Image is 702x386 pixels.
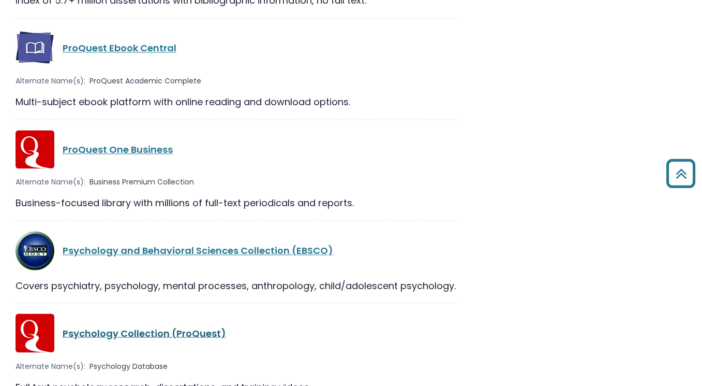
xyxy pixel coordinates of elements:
[16,76,85,87] span: Alternate Name(s):
[662,164,699,183] a: Back to Top
[89,76,201,87] span: ProQuest Academic Complete
[63,41,176,54] a: ProQuest Ebook Central
[63,244,333,257] a: Psychology and Behavioral Sciences Collection (EBSCO)
[16,361,85,371] span: Alternate Name(s):
[89,361,168,371] span: Psychology Database
[16,95,459,109] div: Multi-subject ebook platform with online reading and download options.
[63,326,226,339] a: Psychology Collection (ProQuest)
[89,177,194,188] span: Business Premium Collection
[63,143,173,156] a: ProQuest One Business
[16,278,459,292] div: Covers psychiatry, psychology, mental processes, anthropology, child/adolescent psychology.
[16,196,459,210] div: Business-focused library with millions of full-text periodicals and reports.
[16,177,85,188] span: Alternate Name(s):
